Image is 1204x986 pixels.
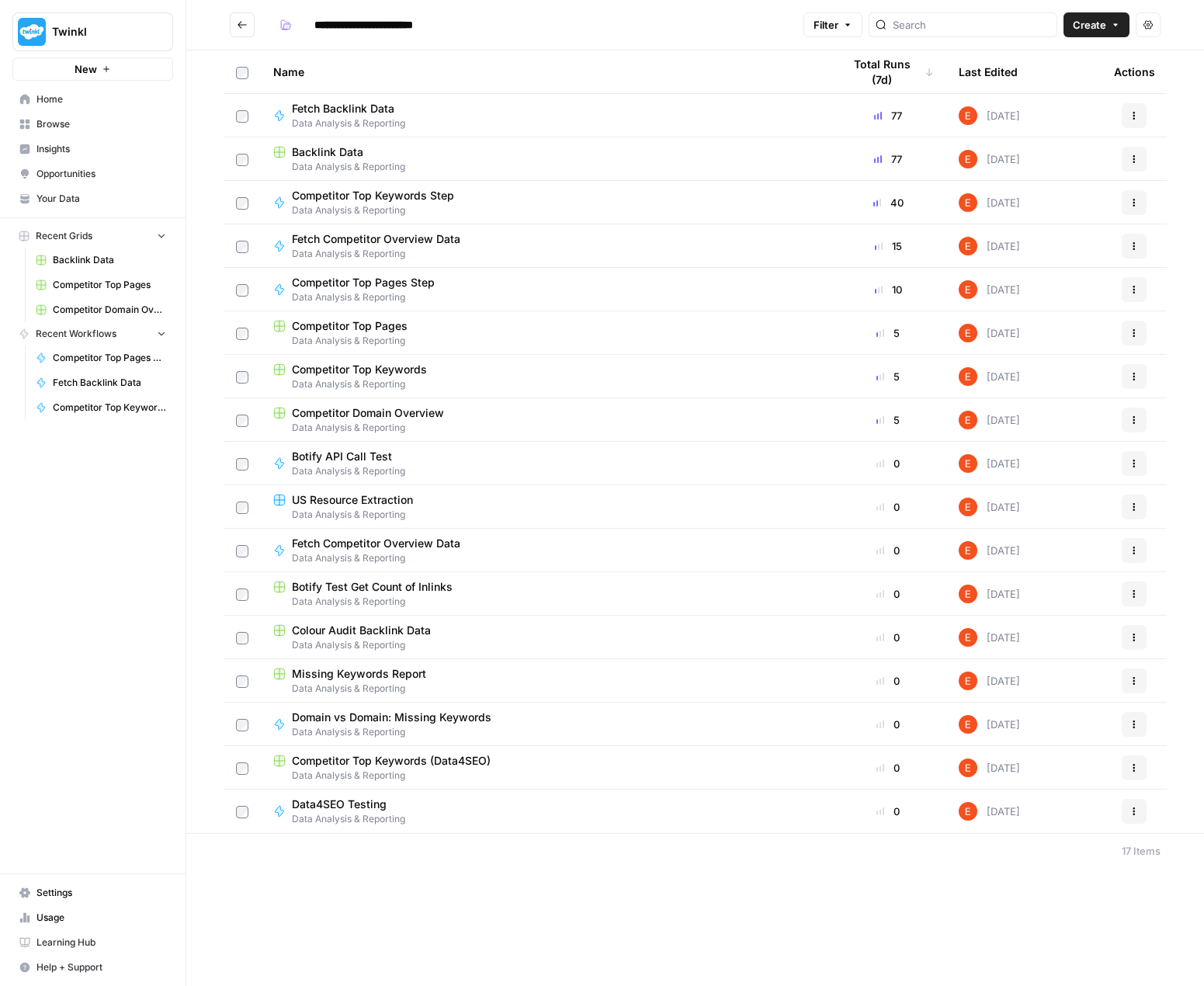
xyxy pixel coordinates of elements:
[273,797,817,826] a: Data4SEO TestingData Analysis & Reporting
[959,411,977,429] img: 8y9pl6iujm21he1dbx14kgzmrglr
[959,802,1020,821] div: [DATE]
[12,87,173,112] a: Home
[959,498,1020,516] div: [DATE]
[12,905,173,930] a: Usage
[959,759,977,777] img: 8y9pl6iujm21he1dbx14kgzmrglr
[842,412,934,428] div: 5
[959,585,977,603] img: 8y9pl6iujm21he1dbx14kgzmrglr
[273,579,817,609] a: Botify Test Get Count of InlinksData Analysis & Reporting
[292,797,393,812] span: Data4SEO Testing
[292,623,431,638] span: Colour Audit Backlink Data
[36,192,166,206] span: Your Data
[273,231,817,261] a: Fetch Competitor Overview DataData Analysis & Reporting
[842,325,934,341] div: 5
[959,280,1020,299] div: [DATE]
[959,585,1020,603] div: [DATE]
[959,280,977,299] img: 8y9pl6iujm21he1dbx14kgzmrglr
[273,421,817,435] span: Data Analysis & Reporting
[1122,843,1161,859] div: 17 Items
[959,715,1020,734] div: [DATE]
[273,666,817,696] a: Missing Keywords ReportData Analysis & Reporting
[29,297,173,322] a: Competitor Domain Overview
[959,237,977,255] img: 8y9pl6iujm21he1dbx14kgzmrglr
[273,536,817,565] a: Fetch Competitor Overview DataData Analysis & Reporting
[1114,50,1155,93] div: Actions
[959,498,977,516] img: 8y9pl6iujm21he1dbx14kgzmrglr
[36,229,92,243] span: Recent Grids
[803,12,862,37] button: Filter
[12,112,173,137] a: Browse
[959,106,977,125] img: 8y9pl6iujm21he1dbx14kgzmrglr
[29,273,173,297] a: Competitor Top Pages
[36,886,166,900] span: Settings
[292,203,467,217] span: Data Analysis & Reporting
[292,144,363,160] span: Backlink Data
[36,960,166,974] span: Help + Support
[842,804,934,819] div: 0
[842,499,934,515] div: 0
[292,290,447,304] span: Data Analysis & Reporting
[1063,12,1129,37] button: Create
[292,231,460,247] span: Fetch Competitor Overview Data
[52,24,146,40] span: Twinkl
[273,623,817,652] a: Colour Audit Backlink DataData Analysis & Reporting
[842,108,934,123] div: 77
[959,541,977,560] img: 8y9pl6iujm21he1dbx14kgzmrglr
[292,812,405,826] span: Data Analysis & Reporting
[959,193,977,212] img: 8y9pl6iujm21he1dbx14kgzmrglr
[12,137,173,161] a: Insights
[36,911,166,925] span: Usage
[959,50,1018,93] div: Last Edited
[273,405,817,435] a: Competitor Domain OverviewData Analysis & Reporting
[959,150,1020,168] div: [DATE]
[12,930,173,955] a: Learning Hub
[273,492,817,522] a: US Resource ExtractionData Analysis & Reporting
[959,802,977,821] img: 8y9pl6iujm21he1dbx14kgzmrglr
[36,92,166,106] span: Home
[292,464,405,478] span: Data Analysis & Reporting
[18,18,46,46] img: Twinkl Logo
[12,186,173,211] a: Your Data
[12,224,173,248] button: Recent Grids
[273,318,817,348] a: Competitor Top PagesData Analysis & Reporting
[959,541,1020,560] div: [DATE]
[959,628,977,647] img: 8y9pl6iujm21he1dbx14kgzmrglr
[53,376,166,390] span: Fetch Backlink Data
[292,116,407,130] span: Data Analysis & Reporting
[959,237,1020,255] div: [DATE]
[36,936,166,950] span: Learning Hub
[842,195,934,210] div: 40
[842,50,934,93] div: Total Runs (7d)
[292,492,413,508] span: US Resource Extraction
[292,362,427,377] span: Competitor Top Keywords
[273,160,817,174] span: Data Analysis & Reporting
[814,17,838,33] span: Filter
[292,188,454,203] span: Competitor Top Keywords Step
[12,57,173,81] button: New
[29,370,173,395] a: Fetch Backlink Data
[273,638,817,652] span: Data Analysis & Reporting
[959,759,1020,777] div: [DATE]
[36,167,166,181] span: Opportunities
[36,142,166,156] span: Insights
[292,318,408,334] span: Competitor Top Pages
[292,536,460,551] span: Fetch Competitor Overview Data
[292,405,444,421] span: Competitor Domain Overview
[273,753,817,783] a: Competitor Top Keywords (Data4SEO)Data Analysis & Reporting
[842,456,934,471] div: 0
[893,17,1050,33] input: Search
[273,275,817,304] a: Competitor Top Pages StepData Analysis & Reporting
[959,411,1020,429] div: [DATE]
[842,586,934,602] div: 0
[842,151,934,167] div: 77
[842,238,934,254] div: 15
[29,248,173,273] a: Backlink Data
[273,449,817,478] a: Botify API Call TestData Analysis & Reporting
[959,672,1020,690] div: [DATE]
[273,188,817,217] a: Competitor Top Keywords StepData Analysis & Reporting
[273,362,817,391] a: Competitor Top KeywordsData Analysis & Reporting
[292,579,453,595] span: Botify Test Get Count of Inlinks
[12,880,173,905] a: Settings
[12,161,173,186] a: Opportunities
[959,454,1020,473] div: [DATE]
